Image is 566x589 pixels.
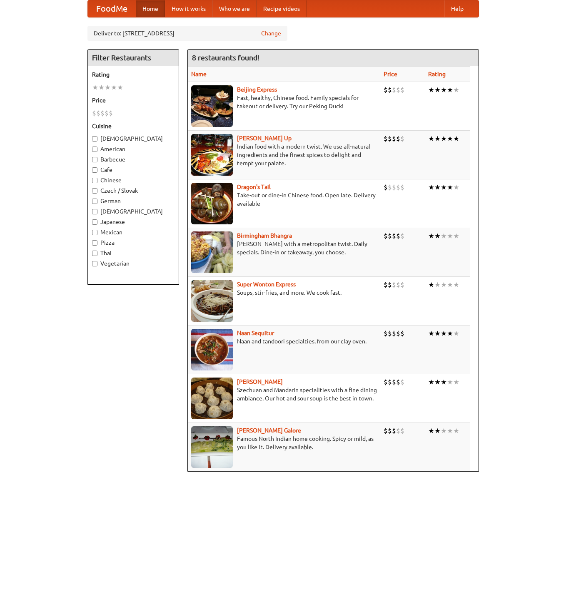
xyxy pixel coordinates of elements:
[441,378,447,387] li: ★
[428,71,446,77] a: Rating
[92,147,97,152] input: American
[396,183,400,192] li: $
[237,232,292,239] a: Birmingham Bhangra
[237,135,292,142] a: [PERSON_NAME] Up
[400,134,404,143] li: $
[441,85,447,94] li: ★
[191,386,377,403] p: Szechuan and Mandarin specialities with a fine dining ambiance. Our hot and sour soup is the best...
[98,83,105,92] li: ★
[237,281,296,288] a: Super Wonton Express
[237,378,283,385] b: [PERSON_NAME]
[237,86,277,93] b: Beijing Express
[237,184,271,190] a: Dragon's Tail
[88,50,179,66] h4: Filter Restaurants
[92,188,97,194] input: Czech / Slovak
[392,85,396,94] li: $
[396,85,400,94] li: $
[400,378,404,387] li: $
[434,280,441,289] li: ★
[400,231,404,241] li: $
[92,219,97,225] input: Japanese
[434,426,441,435] li: ★
[191,191,377,208] p: Take-out or dine-in Chinese food. Open late. Delivery available
[384,378,388,387] li: $
[396,231,400,241] li: $
[92,207,175,216] label: [DEMOGRAPHIC_DATA]
[191,142,377,167] p: Indian food with a modern twist. We use all-natural ingredients and the finest spices to delight ...
[396,134,400,143] li: $
[100,109,105,118] li: $
[392,378,396,387] li: $
[447,183,453,192] li: ★
[434,378,441,387] li: ★
[434,329,441,338] li: ★
[92,166,175,174] label: Cafe
[434,134,441,143] li: ★
[392,280,396,289] li: $
[191,337,377,345] p: Naan and tandoori specialties, from our clay oven.
[453,329,459,338] li: ★
[384,231,388,241] li: $
[384,183,388,192] li: $
[237,330,274,336] b: Naan Sequitur
[384,71,397,77] a: Price
[92,167,97,173] input: Cafe
[441,183,447,192] li: ★
[261,29,281,37] a: Change
[428,134,434,143] li: ★
[109,109,113,118] li: $
[453,231,459,241] li: ★
[92,136,97,142] input: [DEMOGRAPHIC_DATA]
[92,176,175,184] label: Chinese
[447,280,453,289] li: ★
[92,230,97,235] input: Mexican
[191,94,377,110] p: Fast, healthy, Chinese food. Family specials for takeout or delivery. Try our Peking Duck!
[434,183,441,192] li: ★
[388,329,392,338] li: $
[191,231,233,273] img: bhangra.jpg
[428,231,434,241] li: ★
[92,96,175,104] h5: Price
[392,426,396,435] li: $
[392,134,396,143] li: $
[92,197,175,205] label: German
[428,280,434,289] li: ★
[92,259,175,268] label: Vegetarian
[441,329,447,338] li: ★
[453,134,459,143] li: ★
[191,329,233,370] img: naansequitur.jpg
[212,0,257,17] a: Who we are
[453,280,459,289] li: ★
[92,199,97,204] input: German
[92,83,98,92] li: ★
[191,240,377,256] p: [PERSON_NAME] with a metropolitan twist. Daily specials. Dine-in or takeaway, you choose.
[136,0,165,17] a: Home
[428,329,434,338] li: ★
[92,239,175,247] label: Pizza
[392,231,396,241] li: $
[400,85,404,94] li: $
[105,109,109,118] li: $
[92,228,175,236] label: Mexican
[388,378,392,387] li: $
[447,329,453,338] li: ★
[447,134,453,143] li: ★
[434,231,441,241] li: ★
[92,157,97,162] input: Barbecue
[92,240,97,246] input: Pizza
[192,54,259,62] ng-pluralize: 8 restaurants found!
[237,427,301,434] a: [PERSON_NAME] Galore
[92,134,175,143] label: [DEMOGRAPHIC_DATA]
[453,183,459,192] li: ★
[428,85,434,94] li: ★
[441,426,447,435] li: ★
[384,426,388,435] li: $
[441,134,447,143] li: ★
[400,183,404,192] li: $
[92,249,175,257] label: Thai
[400,280,404,289] li: $
[384,134,388,143] li: $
